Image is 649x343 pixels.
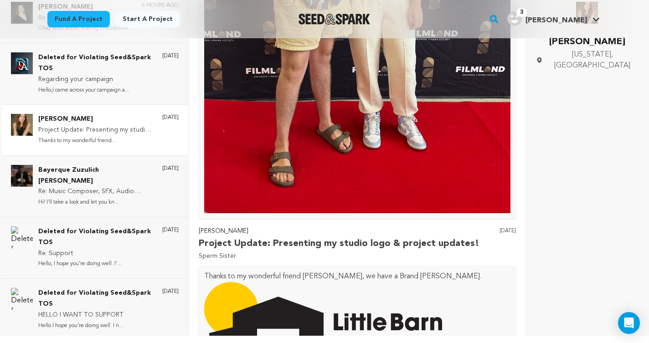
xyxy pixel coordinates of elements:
[38,310,153,321] p: HELLO I WANT TO SUPPORT
[525,17,587,24] span: [PERSON_NAME]
[38,321,153,331] p: Hello I hope you’re doing well. I n...
[299,14,370,25] img: Seed&Spark Logo Dark Mode
[11,288,33,310] img: Deleted for Violating Seed&Spark TOS Photo
[199,236,479,251] p: Project Update: Presenting my studio logo & project updates!
[38,136,153,146] p: Thanks to my wonderful friend [PERSON_NAME]...
[505,10,602,29] span: Lindsay C.'s Profile
[199,226,479,237] p: [PERSON_NAME]
[299,14,370,25] a: Seed&Spark Homepage
[11,114,33,136] img: Cerridwyn McCaffrey Photo
[204,271,510,282] p: Thanks to my wonderful friend [PERSON_NAME], we have a Brand [PERSON_NAME].
[38,248,153,259] p: Re: Support
[516,8,527,17] span: 3
[38,114,153,125] p: [PERSON_NAME]
[11,165,33,187] img: Bayerque Zuzulich Duggan Photo
[38,186,153,197] p: Re: Music Composer, SFX, Audio Editor
[618,312,640,334] div: Open Intercom Messenger
[162,114,179,121] p: [DATE]
[505,10,602,26] a: Lindsay C.'s Profile
[47,11,110,27] a: Fund a project
[38,52,153,74] p: Deleted for Violating Seed&Spark TOS
[162,226,179,234] p: [DATE]
[11,226,33,248] img: Deleted for Violating Seed&Spark TOS Photo
[38,74,153,85] p: Regarding your campaign
[199,251,479,262] p: Sperm Sister
[500,226,516,262] p: [DATE]
[546,49,638,71] span: [US_STATE], [GEOGRAPHIC_DATA]
[38,165,153,187] p: Bayerque Zuzulich [PERSON_NAME]
[11,52,33,74] img: Deleted for Violating Seed&Spark TOS Photo
[38,125,153,136] p: Project Update: Presenting my studio logo & project updates!
[115,11,180,27] a: Start a project
[38,197,153,208] p: Hi! I’ll take a look and let you kn...
[507,11,522,26] img: user.png
[38,226,153,248] p: Deleted for Violating Seed&Spark TOS
[38,259,153,269] p: Hello, I hope you’re doing well. I’...
[38,288,153,310] p: Deleted for Violating Seed&Spark TOS
[38,85,153,96] p: Hello,I came across your campaign a...
[536,35,638,49] p: [PERSON_NAME]
[507,11,587,26] div: Lindsay C.'s Profile
[162,52,179,60] p: [DATE]
[162,288,179,295] p: [DATE]
[162,165,179,172] p: [DATE]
